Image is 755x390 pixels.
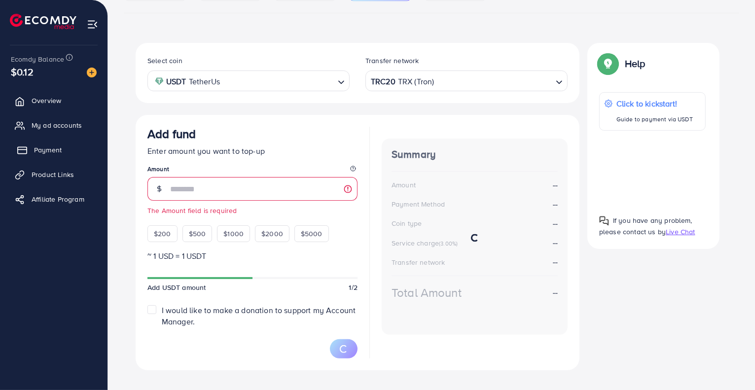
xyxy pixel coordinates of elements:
[666,227,695,237] span: Live Chat
[625,58,646,70] p: Help
[349,283,358,292] span: 1/2
[616,113,693,125] p: Guide to payment via USDT
[147,56,182,66] label: Select coin
[32,194,84,204] span: Affiliate Program
[166,74,186,89] strong: USDT
[87,68,97,77] img: image
[34,145,62,155] span: Payment
[147,283,206,292] span: Add USDT amount
[189,229,206,239] span: $500
[223,73,334,89] input: Search for option
[32,170,74,179] span: Product Links
[301,229,323,239] span: $5000
[147,206,358,215] small: The Amount field is required
[616,98,693,109] p: Click to kickstart!
[147,250,358,262] p: ~ 1 USD = 1 USDT
[223,229,244,239] span: $1000
[32,120,82,130] span: My ad accounts
[162,305,356,327] span: I would like to make a donation to support my Account Manager.
[371,74,395,89] strong: TRC20
[599,216,609,226] img: Popup guide
[713,346,748,383] iframe: Chat
[10,14,76,29] img: logo
[435,73,552,89] input: Search for option
[7,115,100,135] a: My ad accounts
[87,19,98,30] img: menu
[365,71,568,91] div: Search for option
[261,229,283,239] span: $2000
[147,127,196,141] h3: Add fund
[189,74,220,89] span: TetherUs
[11,54,64,64] span: Ecomdy Balance
[7,165,100,184] a: Product Links
[147,71,350,91] div: Search for option
[7,140,100,160] a: Payment
[365,56,419,66] label: Transfer network
[154,229,171,239] span: $200
[599,55,617,72] img: Popup guide
[32,96,61,106] span: Overview
[11,65,34,79] span: $0.12
[147,165,358,177] legend: Amount
[599,215,692,237] span: If you have any problem, please contact us by
[155,77,164,86] img: coin
[7,91,100,110] a: Overview
[147,145,358,157] p: Enter amount you want to top-up
[398,74,434,89] span: TRX (Tron)
[7,189,100,209] a: Affiliate Program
